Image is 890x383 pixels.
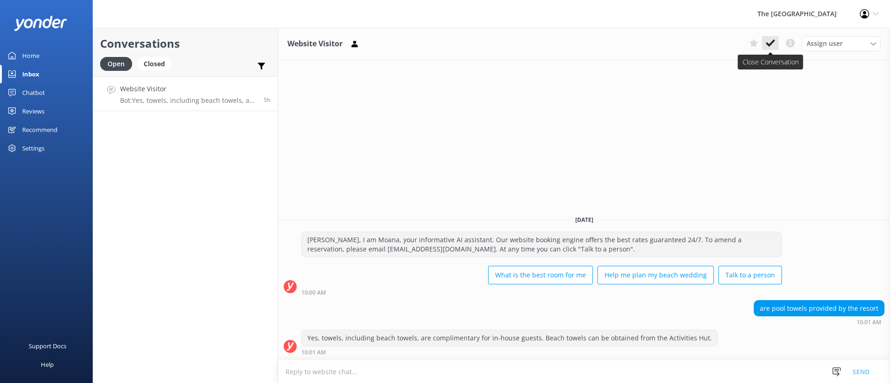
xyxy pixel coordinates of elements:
[754,301,884,316] div: are pool towels provided by the resort
[120,96,257,105] p: Bot: Yes, towels, including beach towels, are complimentary for in-house guests. Beach towels can...
[100,58,137,69] a: Open
[857,320,881,325] strong: 10:01 AM
[570,216,599,224] span: [DATE]
[264,96,271,104] span: Oct 09 2025 10:01am (UTC -10:00) Pacific/Honolulu
[41,355,54,374] div: Help
[100,35,271,52] h2: Conversations
[302,232,782,257] div: [PERSON_NAME], I am Moana, your informative AI assistant. Our website booking engine offers the b...
[29,337,66,355] div: Support Docs
[287,38,343,50] h3: Website Visitor
[301,350,326,355] strong: 10:01 AM
[93,76,278,111] a: Website VisitorBot:Yes, towels, including beach towels, are complimentary for in-house guests. Be...
[22,46,39,65] div: Home
[301,349,718,355] div: Oct 09 2025 10:01am (UTC -10:00) Pacific/Honolulu
[301,290,326,295] strong: 10:00 AM
[100,57,132,71] div: Open
[14,16,67,31] img: yonder-white-logo.png
[120,84,257,94] h4: Website Visitor
[754,319,884,325] div: Oct 09 2025 10:01am (UTC -10:00) Pacific/Honolulu
[488,266,593,284] button: What is the best room for me
[718,266,782,284] button: Talk to a person
[301,289,782,295] div: Oct 09 2025 10:00am (UTC -10:00) Pacific/Honolulu
[22,120,57,139] div: Recommend
[22,139,44,157] div: Settings
[22,83,45,102] div: Chatbot
[137,58,177,69] a: Closed
[22,102,44,120] div: Reviews
[137,57,172,71] div: Closed
[22,65,39,83] div: Inbox
[807,38,843,49] span: Assign user
[802,36,881,51] div: Assign User
[302,330,718,346] div: Yes, towels, including beach towels, are complimentary for in-house guests. Beach towels can be o...
[598,266,714,284] button: Help me plan my beach wedding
